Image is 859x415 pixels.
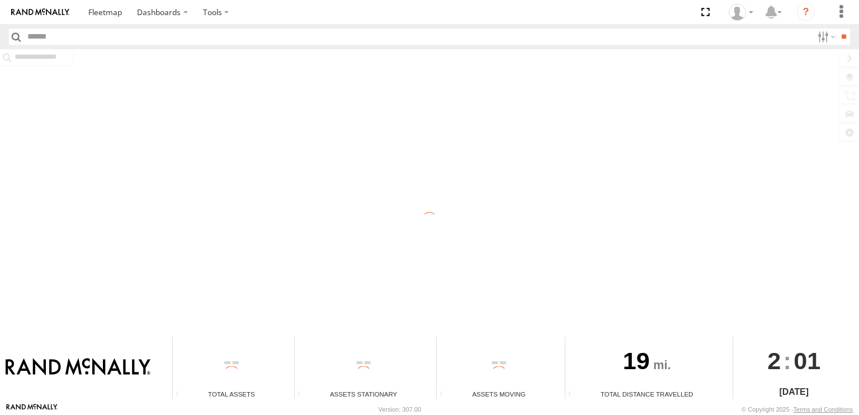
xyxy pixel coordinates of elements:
[565,337,729,389] div: 19
[797,3,815,21] i: ?
[565,390,582,399] div: Total distance travelled by all assets within specified date range and applied filters
[437,389,560,399] div: Assets Moving
[742,406,853,413] div: © Copyright 2025 -
[794,337,820,385] span: 01
[725,4,757,21] div: Valeo Dash
[173,390,190,399] div: Total number of Enabled Assets
[813,29,837,45] label: Search Filter Options
[379,406,421,413] div: Version: 307.00
[6,358,150,377] img: Rand McNally
[11,8,69,16] img: rand-logo.svg
[733,385,855,399] div: [DATE]
[767,337,781,385] span: 2
[794,406,853,413] a: Terms and Conditions
[295,390,311,399] div: Total number of assets current stationary.
[437,390,454,399] div: Total number of assets current in transit.
[295,389,432,399] div: Assets Stationary
[173,389,290,399] div: Total Assets
[733,337,855,385] div: :
[6,404,58,415] a: Visit our Website
[565,389,729,399] div: Total Distance Travelled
